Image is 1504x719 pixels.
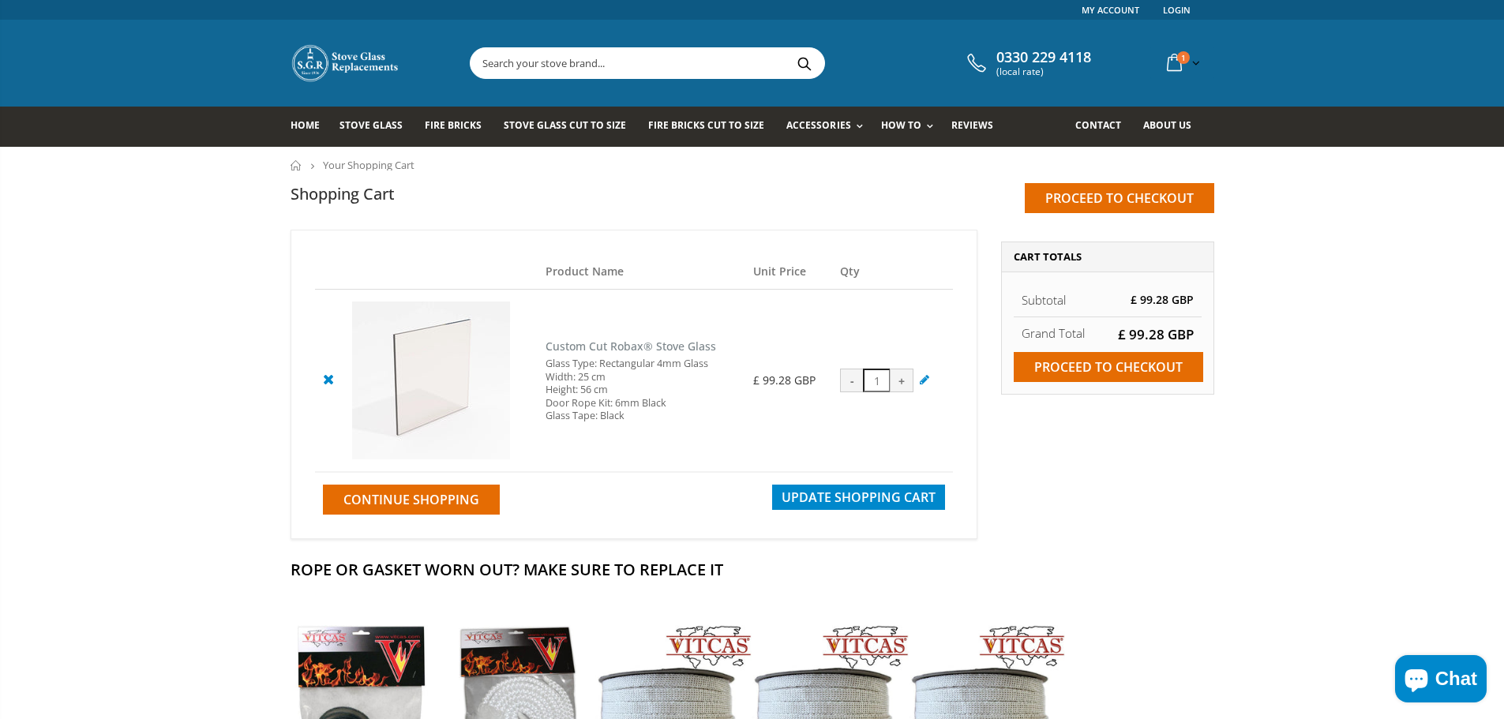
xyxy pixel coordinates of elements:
th: Qty [832,254,952,290]
button: Update Shopping Cart [772,485,945,510]
a: Stove Glass Cut To Size [504,107,638,147]
a: Contact [1075,107,1133,147]
span: £ 99.28 GBP [753,373,816,388]
span: Home [291,118,320,132]
a: About us [1143,107,1203,147]
img: Custom Cut Robax® Stove Glass - Pool #1 [352,301,510,459]
a: Home [291,160,302,170]
span: Accessories [786,118,850,132]
span: Fire Bricks [425,118,482,132]
span: £ 99.28 GBP [1118,325,1194,343]
span: Your Shopping Cart [323,158,414,172]
input: Proceed to checkout [1014,352,1203,382]
div: - [840,369,864,392]
a: 1 [1161,47,1203,78]
a: Reviews [951,107,1005,147]
th: Unit Price [745,254,832,290]
a: Accessories [786,107,870,147]
span: Stove Glass [339,118,403,132]
span: Fire Bricks Cut To Size [648,118,764,132]
a: Continue Shopping [323,485,500,515]
span: £ 99.28 GBP [1131,292,1194,307]
div: Glass Type: Rectangular 4mm Glass Width: 25 cm Height: 56 cm Door Rope Kit: 6mm Black Glass Tape:... [546,358,737,422]
a: Custom Cut Robax® Stove Glass [546,339,716,354]
inbox-online-store-chat: Shopify online store chat [1390,655,1491,706]
span: 0330 229 4118 [996,49,1091,66]
div: + [890,369,913,392]
input: Search your stove brand... [471,48,1001,78]
span: Stove Glass Cut To Size [504,118,626,132]
button: Search [787,48,823,78]
th: Product Name [538,254,745,290]
span: How To [881,118,921,132]
h2: Rope Or Gasket Worn Out? Make Sure To Replace It [291,559,1214,580]
span: Contact [1075,118,1121,132]
span: Update Shopping Cart [782,489,936,506]
a: Fire Bricks Cut To Size [648,107,776,147]
strong: Grand Total [1022,325,1085,341]
span: About us [1143,118,1191,132]
span: Continue Shopping [343,491,479,508]
a: How To [881,107,941,147]
span: Cart Totals [1014,249,1082,264]
a: Fire Bricks [425,107,493,147]
span: 1 [1177,51,1190,64]
span: Subtotal [1022,292,1066,308]
span: (local rate) [996,66,1091,77]
a: 0330 229 4118 (local rate) [963,49,1091,77]
img: Stove Glass Replacement [291,43,401,83]
a: Stove Glass [339,107,414,147]
a: Home [291,107,332,147]
span: Reviews [951,118,993,132]
input: Proceed to checkout [1025,183,1214,213]
h1: Shopping Cart [291,183,395,204]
